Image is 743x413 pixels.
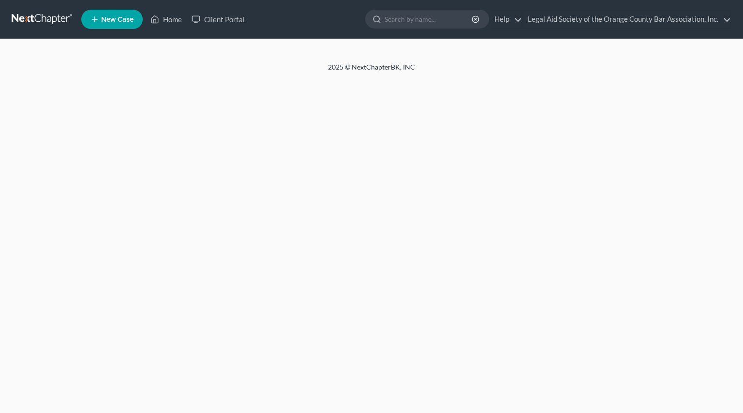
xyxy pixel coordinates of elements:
[187,11,250,28] a: Client Portal
[96,62,647,80] div: 2025 © NextChapterBK, INC
[385,10,473,28] input: Search by name...
[146,11,187,28] a: Home
[101,16,134,23] span: New Case
[523,11,731,28] a: Legal Aid Society of the Orange County Bar Association, Inc.
[490,11,522,28] a: Help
